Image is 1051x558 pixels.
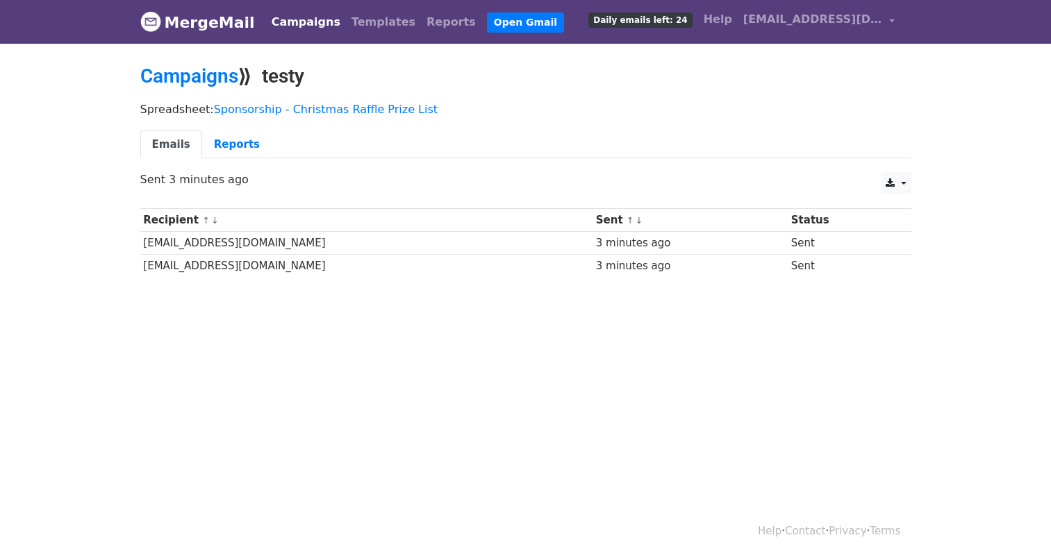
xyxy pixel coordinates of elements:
th: Sent [593,209,788,232]
a: Campaigns [140,65,238,87]
a: ↑ [627,215,634,226]
th: Status [788,209,895,232]
a: Reports [421,8,481,36]
td: [EMAIL_ADDRESS][DOMAIN_NAME] [140,232,593,255]
a: ↓ [211,215,219,226]
a: MergeMail [140,8,255,37]
td: Sent [788,255,895,278]
a: ↓ [636,215,643,226]
iframe: Chat Widget [982,491,1051,558]
a: Reports [202,130,272,159]
a: Privacy [829,525,866,537]
a: Open Gmail [487,12,564,33]
span: [EMAIL_ADDRESS][DOMAIN_NAME] [743,11,882,28]
div: 3 minutes ago [596,235,784,251]
a: Templates [346,8,421,36]
th: Recipient [140,209,593,232]
img: MergeMail logo [140,11,161,32]
h2: ⟫ testy [140,65,911,88]
a: Contact [785,525,825,537]
a: [EMAIL_ADDRESS][DOMAIN_NAME] [738,6,900,38]
a: Daily emails left: 24 [583,6,697,33]
a: Campaigns [266,8,346,36]
a: ↑ [202,215,210,226]
td: [EMAIL_ADDRESS][DOMAIN_NAME] [140,255,593,278]
a: Emails [140,130,202,159]
a: Help [758,525,781,537]
td: Sent [788,232,895,255]
span: Daily emails left: 24 [588,12,692,28]
div: 3 minutes ago [596,258,784,274]
p: Sent 3 minutes ago [140,172,911,187]
a: Sponsorship - Christmas Raffle Prize List [214,103,438,116]
p: Spreadsheet: [140,102,911,117]
a: Help [698,6,738,33]
a: Terms [870,525,900,537]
